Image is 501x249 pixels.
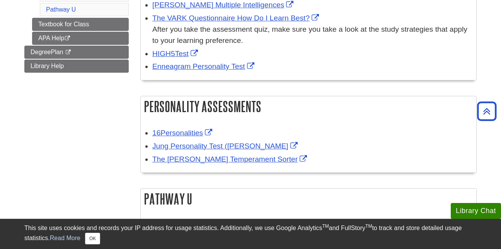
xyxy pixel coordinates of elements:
div: This site uses cookies and records your IP address for usage statistics. Additionally, we use Goo... [24,223,477,244]
h2: Pathway U [141,189,476,209]
a: Link opens in new window [152,62,256,70]
span: DegreePlan [31,49,63,55]
a: Textbook for Class [32,18,129,31]
i: This link opens in a new window [65,50,72,55]
a: Pathway U [46,6,76,13]
a: Link opens in new window [152,129,214,137]
div: After you take the assessment quiz, make sure you take a look at the study strategies that apply ... [152,24,472,46]
i: This link opens in a new window [64,36,71,41]
a: DegreePlan [24,46,129,59]
button: Library Chat [451,203,501,219]
a: Back to Top [474,106,499,116]
h2: Personality Assessments [141,96,476,117]
span: Library Help [31,63,64,69]
a: Read More [50,235,80,241]
sup: TM [322,223,329,229]
a: Link opens in new window [152,1,295,9]
a: Link opens in new window [152,155,309,163]
a: Link opens in new window [152,14,321,22]
a: Link opens in new window [152,142,300,150]
a: APA Help [32,32,129,45]
sup: TM [365,223,372,229]
a: Link opens in new window [152,49,200,58]
button: Close [85,233,100,244]
a: Library Help [24,60,129,73]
